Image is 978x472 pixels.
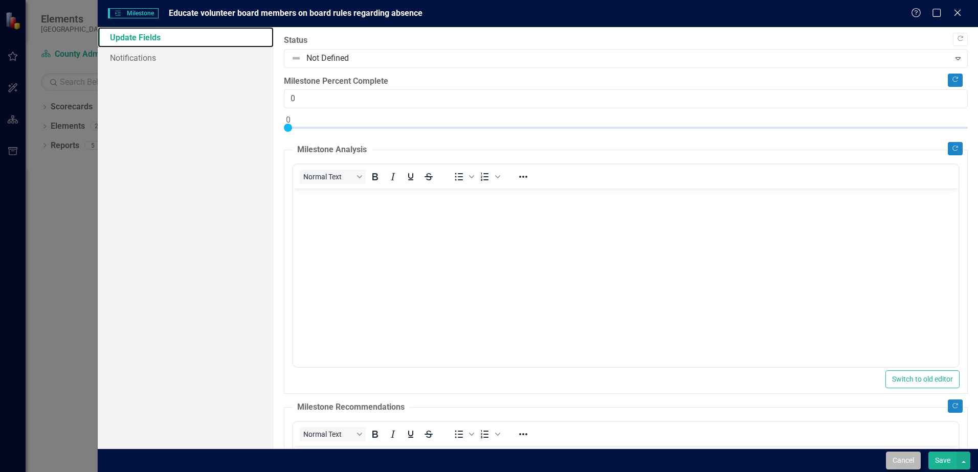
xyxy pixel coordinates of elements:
[366,170,384,184] button: Bold
[293,188,959,367] iframe: Rich Text Area
[420,170,437,184] button: Strikethrough
[292,144,372,156] legend: Milestone Analysis
[886,452,921,469] button: Cancel
[515,170,532,184] button: Reveal or hide additional toolbar items
[299,170,366,184] button: Block Normal Text
[98,27,274,48] a: Update Fields
[420,427,437,441] button: Strikethrough
[299,427,366,441] button: Block Normal Text
[402,170,419,184] button: Underline
[292,402,410,413] legend: Milestone Recommendations
[476,170,502,184] div: Numbered list
[885,370,960,388] button: Switch to old editor
[384,170,402,184] button: Italic
[366,427,384,441] button: Bold
[98,48,274,68] a: Notifications
[284,35,968,46] label: Status
[108,8,158,18] span: Milestone
[515,427,532,441] button: Reveal or hide additional toolbar items
[169,8,423,18] span: Educate volunteer board members on board rules regarding absence
[402,427,419,441] button: Underline
[384,427,402,441] button: Italic
[450,427,476,441] div: Bullet list
[303,173,353,181] span: Normal Text
[450,170,476,184] div: Bullet list
[303,430,353,438] span: Normal Text
[476,427,502,441] div: Numbered list
[928,452,957,469] button: Save
[284,76,968,87] label: Milestone Percent Complete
